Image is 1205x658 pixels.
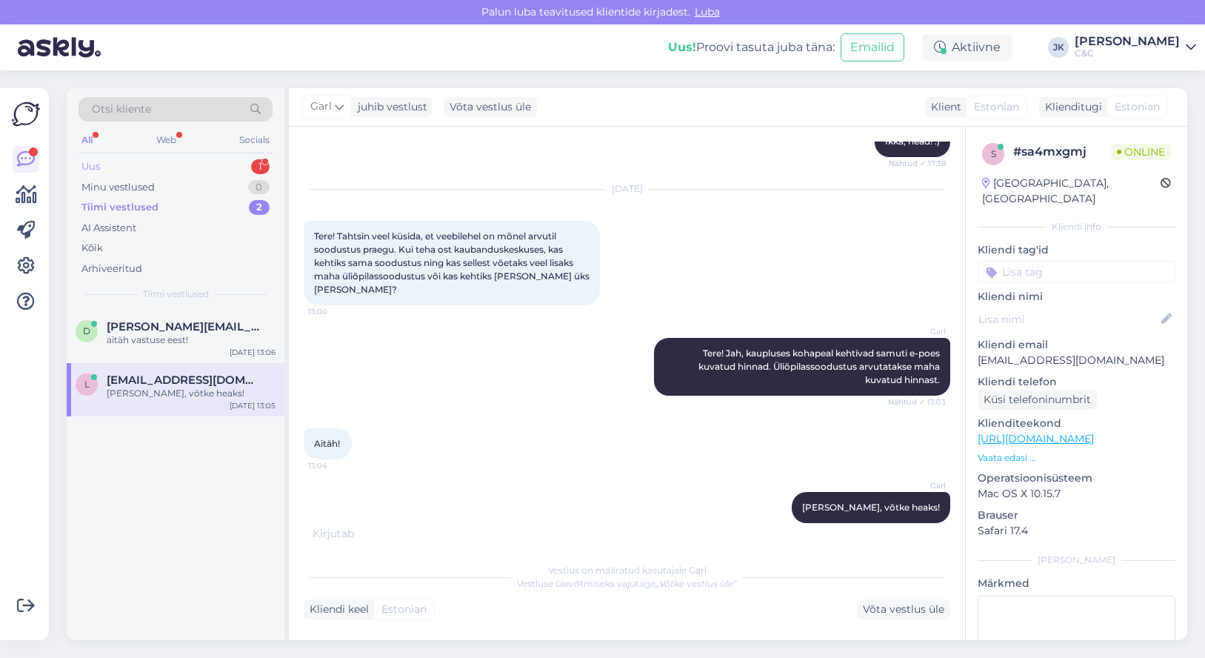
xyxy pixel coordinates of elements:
[925,99,961,115] div: Klient
[978,353,1175,368] p: [EMAIL_ADDRESS][DOMAIN_NAME]
[352,99,427,115] div: juhib vestlust
[890,326,946,337] span: Garl
[354,527,356,540] span: .
[358,527,361,540] span: .
[974,99,1019,115] span: Estonian
[991,148,996,159] span: s
[978,374,1175,390] p: Kliendi telefon
[978,486,1175,502] p: Mac OS X 10.15.7
[841,33,904,62] button: Emailid
[698,348,942,385] span: Tere! Jah, kaupluses kohapeal kehtivad samuti e-poes kuvatud hinnad. Üliõpilassoodustus arvutatak...
[314,230,592,295] span: Tere! Tahtsin veel küsida, et veebilehel on mõnel arvutil soodustus praegu. Kui teha ost kaubandu...
[310,99,332,115] span: Garl
[92,102,151,117] span: Otsi kliente
[230,400,276,411] div: [DATE] 13:05
[249,200,270,215] div: 2
[308,460,364,471] span: 13:04
[857,599,950,619] div: Võta vestlus üle
[308,306,364,317] span: 13:00
[1013,143,1111,161] div: # sa4mxgmj
[81,241,103,256] div: Kõik
[802,502,940,513] span: [PERSON_NAME], võtke heaks!
[304,526,950,542] div: Kirjutab
[444,97,537,117] div: Võta vestlus üle
[1039,99,1102,115] div: Klienditugi
[978,554,1175,567] div: [PERSON_NAME]
[1075,36,1180,47] div: [PERSON_NAME]
[107,387,276,400] div: [PERSON_NAME], võtke heaks!
[978,242,1175,258] p: Kliendi tag'id
[236,130,273,150] div: Socials
[107,320,261,333] span: deana@jaam.ee
[84,379,90,390] span: l
[81,180,155,195] div: Minu vestlused
[79,130,96,150] div: All
[12,100,40,128] img: Askly Logo
[304,182,950,196] div: [DATE]
[978,337,1175,353] p: Kliendi email
[982,176,1161,207] div: [GEOGRAPHIC_DATA], [GEOGRAPHIC_DATA]
[978,390,1097,410] div: Küsi telefoninumbrit
[655,578,737,589] i: „Võtke vestlus üle”
[922,34,1012,61] div: Aktiivne
[248,180,270,195] div: 0
[517,578,737,589] span: Vestluse ülevõtmiseks vajutage
[978,451,1175,465] p: Vaata edasi ...
[153,130,179,150] div: Web
[888,396,946,408] span: Nähtud ✓ 13:03
[978,416,1175,431] p: Klienditeekond
[81,159,100,174] div: Uus
[885,136,940,147] span: Ikka, head! :)
[889,158,946,169] span: Nähtud ✓ 17:38
[107,373,261,387] span: lilianvain@gmail.com
[251,159,270,174] div: 1
[978,261,1175,283] input: Lisa tag
[978,576,1175,591] p: Märkmed
[107,333,276,347] div: aitäh vastuse eest!
[548,565,707,576] span: Vestlus on määratud kasutajale Garl
[1115,99,1160,115] span: Estonian
[668,40,696,54] b: Uus!
[978,432,1094,445] a: [URL][DOMAIN_NAME]
[978,471,1175,486] p: Operatsioonisüsteem
[978,508,1175,523] p: Brauser
[978,220,1175,233] div: Kliendi info
[1075,47,1180,59] div: C&C
[978,289,1175,305] p: Kliendi nimi
[304,602,369,617] div: Kliendi keel
[83,325,90,336] span: d
[1048,37,1069,58] div: JK
[890,524,946,535] span: 13:05
[81,262,142,276] div: Arhiveeritud
[81,200,158,215] div: Tiimi vestlused
[1075,36,1196,59] a: [PERSON_NAME]C&C
[356,527,358,540] span: .
[978,311,1158,328] input: Lisa nimi
[978,523,1175,539] p: Safari 17.4
[230,347,276,358] div: [DATE] 13:06
[668,39,835,56] div: Proovi tasuta juba täna:
[314,438,340,449] span: Aitäh!
[1111,144,1171,160] span: Online
[690,5,724,19] span: Luba
[890,480,946,491] span: Garl
[381,602,427,617] span: Estonian
[81,221,136,236] div: AI Assistent
[143,288,209,301] span: Tiimi vestlused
